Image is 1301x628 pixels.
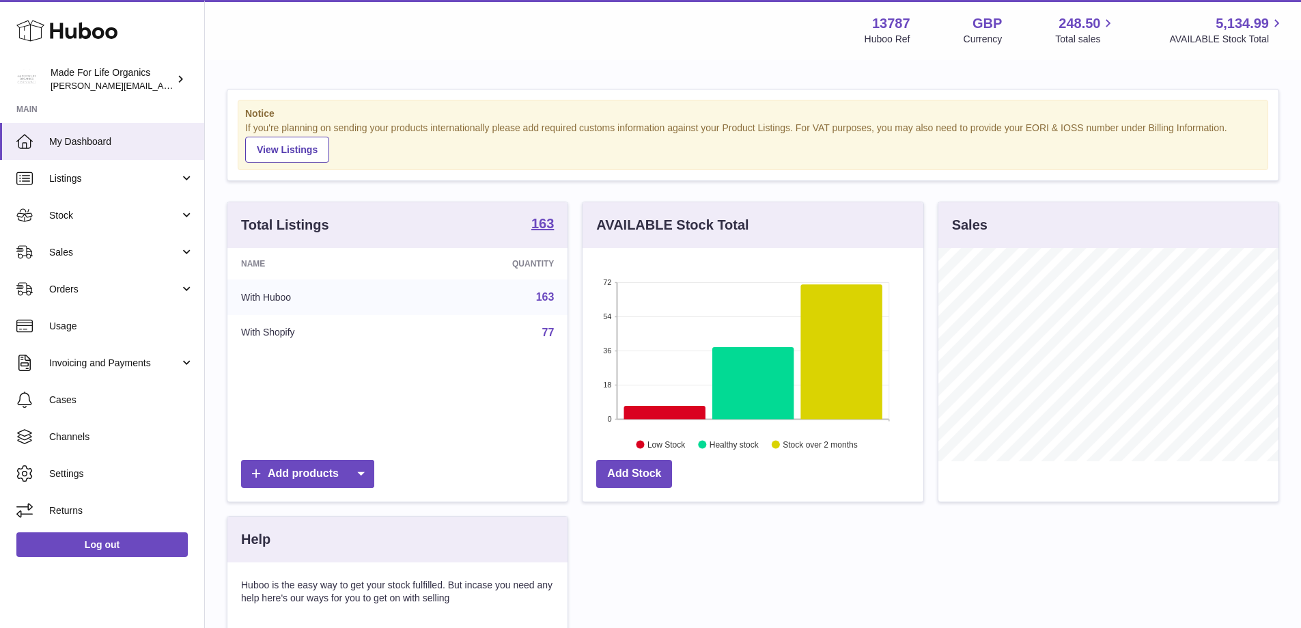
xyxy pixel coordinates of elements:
[16,69,37,90] img: geoff.winwood@madeforlifeorganics.com
[604,381,612,389] text: 18
[1169,14,1285,46] a: 5,134.99 AVAILABLE Stock Total
[49,504,194,517] span: Returns
[49,135,194,148] span: My Dashboard
[51,80,347,91] span: [PERSON_NAME][EMAIL_ADDRESS][PERSON_NAME][DOMAIN_NAME]
[596,216,749,234] h3: AVAILABLE Stock Total
[411,248,568,279] th: Quantity
[49,209,180,222] span: Stock
[604,278,612,286] text: 72
[49,467,194,480] span: Settings
[783,439,858,449] text: Stock over 2 months
[531,217,554,230] strong: 163
[49,320,194,333] span: Usage
[227,315,411,351] td: With Shopify
[241,460,374,488] a: Add products
[865,33,910,46] div: Huboo Ref
[49,357,180,370] span: Invoicing and Payments
[49,172,180,185] span: Listings
[608,415,612,423] text: 0
[49,246,180,259] span: Sales
[952,216,988,234] h3: Sales
[241,530,270,549] h3: Help
[604,346,612,355] text: 36
[973,14,1002,33] strong: GBP
[647,439,686,449] text: Low Stock
[51,66,173,92] div: Made For Life Organics
[227,279,411,315] td: With Huboo
[604,312,612,320] text: 54
[1169,33,1285,46] span: AVAILABLE Stock Total
[1059,14,1100,33] span: 248.50
[1055,33,1116,46] span: Total sales
[49,394,194,407] span: Cases
[542,327,555,338] a: 77
[536,291,555,303] a: 163
[49,283,180,296] span: Orders
[964,33,1003,46] div: Currency
[596,460,672,488] a: Add Stock
[531,217,554,233] a: 163
[245,107,1261,120] strong: Notice
[245,137,329,163] a: View Listings
[1216,14,1269,33] span: 5,134.99
[872,14,910,33] strong: 13787
[245,122,1261,163] div: If you're planning on sending your products internationally please add required customs informati...
[710,439,759,449] text: Healthy stock
[49,431,194,443] span: Channels
[227,248,411,279] th: Name
[16,532,188,557] a: Log out
[1055,14,1116,46] a: 248.50 Total sales
[241,579,554,605] p: Huboo is the easy way to get your stock fulfilled. But incase you need any help here's our ways f...
[241,216,329,234] h3: Total Listings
